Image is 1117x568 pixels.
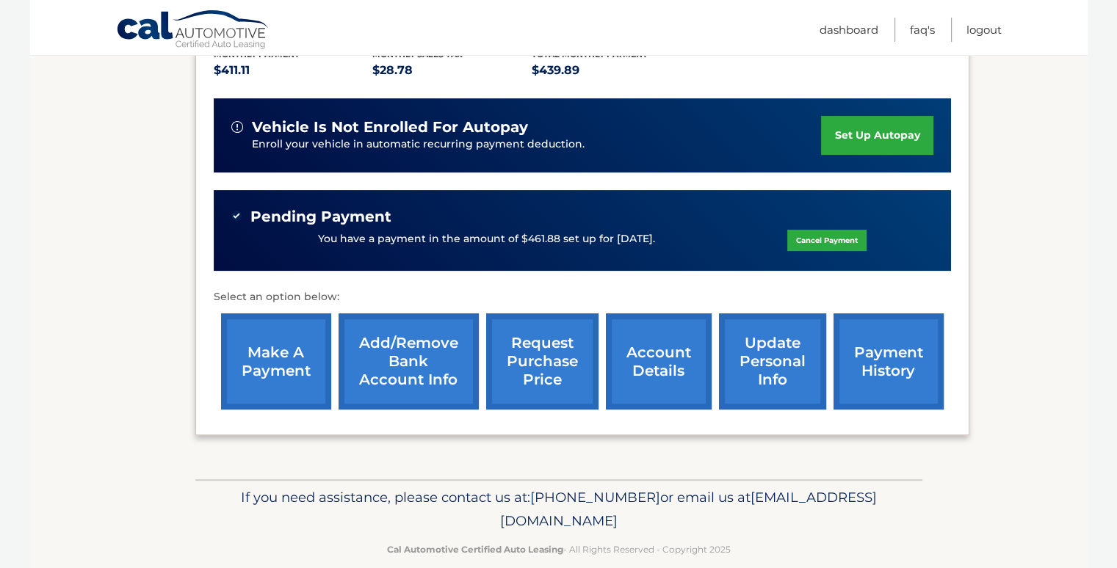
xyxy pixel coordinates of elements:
[205,486,913,533] p: If you need assistance, please contact us at: or email us at
[205,542,913,557] p: - All Rights Reserved - Copyright 2025
[606,313,712,409] a: account details
[116,10,270,52] a: Cal Automotive
[318,231,655,247] p: You have a payment in the amount of $461.88 set up for [DATE].
[834,313,944,409] a: payment history
[966,18,1002,42] a: Logout
[820,18,878,42] a: Dashboard
[221,313,331,409] a: make a payment
[486,313,599,409] a: request purchase price
[252,136,822,153] p: Enroll your vehicle in automatic recurring payment deduction.
[214,60,373,81] p: $411.11
[250,208,391,226] span: Pending Payment
[719,313,826,409] a: update personal info
[252,118,528,136] span: vehicle is not enrolled for autopay
[500,489,877,529] span: [EMAIL_ADDRESS][DOMAIN_NAME]
[231,121,243,133] img: alert-white.svg
[530,489,660,506] span: [PHONE_NUMBER]
[787,230,867,251] a: Cancel Payment
[532,60,691,81] p: $439.89
[387,544,563,555] strong: Cal Automotive Certified Auto Leasing
[231,211,242,221] img: check-green.svg
[372,60,532,81] p: $28.78
[821,116,933,155] a: set up autopay
[214,288,951,306] p: Select an option below:
[339,313,479,409] a: Add/Remove bank account info
[910,18,935,42] a: FAQ's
